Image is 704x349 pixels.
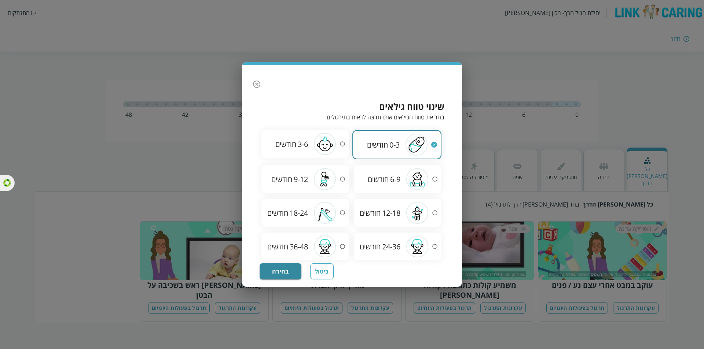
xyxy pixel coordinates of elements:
h3: שינוי טווח גילאים [260,100,444,112]
span: חודשים [275,139,296,149]
span: חודשים [271,174,292,184]
img: icon [406,202,428,224]
button: בחירה [260,263,301,279]
img: icon [314,168,336,190]
span: 12-18 [382,208,400,218]
span: חודשים [367,140,388,150]
img: icon [406,134,428,156]
button: ביטול [310,263,334,279]
img: icon [406,168,428,190]
img: icon [314,133,336,155]
span: 18-24 [290,208,308,218]
span: חודשים [360,208,381,218]
img: icon [406,235,428,257]
span: חודשים [267,208,288,218]
span: 6-9 [390,174,400,184]
span: 3-6 [298,139,308,149]
div: בחר את טווח הגילאים אותו תרצה לראות בתירגולים [260,113,444,121]
img: icon [314,235,336,257]
span: 0-3 [389,140,400,150]
img: icon [314,202,336,224]
span: 24-36 [382,242,400,252]
span: חודשים [368,174,389,184]
span: 9-12 [294,174,308,184]
span: 36-48 [290,242,308,252]
span: חודשים [360,242,381,252]
span: חודשים [267,242,288,252]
